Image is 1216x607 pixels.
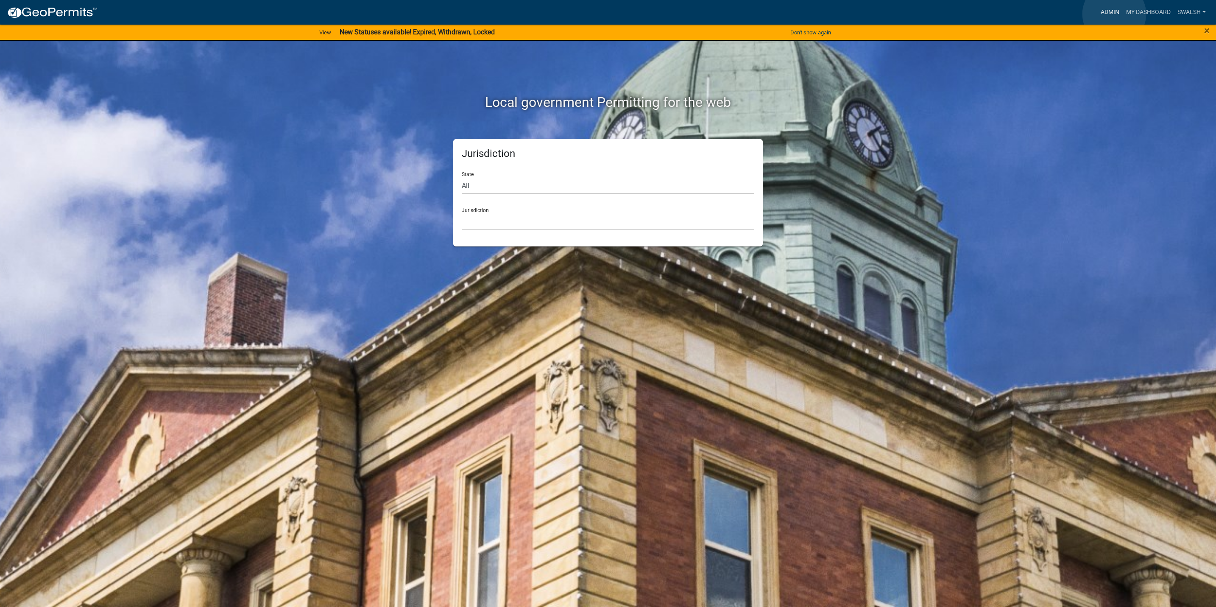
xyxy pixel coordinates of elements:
[340,28,495,36] strong: New Statuses available! Expired, Withdrawn, Locked
[462,148,754,160] h5: Jurisdiction
[1097,4,1123,20] a: Admin
[787,25,834,39] button: Don't show again
[1204,25,1210,36] button: Close
[373,94,843,110] h2: Local government Permitting for the web
[1174,4,1209,20] a: swalsh
[1123,4,1174,20] a: My Dashboard
[1204,25,1210,36] span: ×
[316,25,335,39] a: View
